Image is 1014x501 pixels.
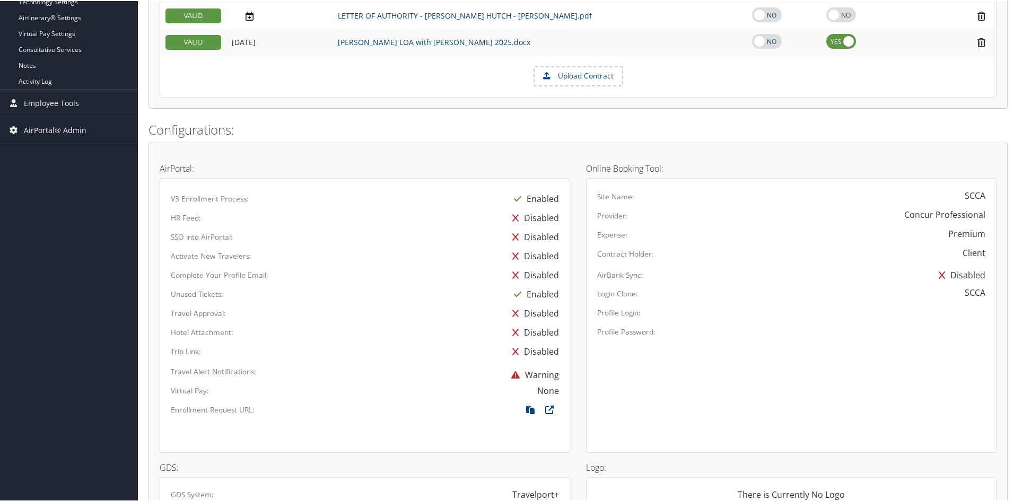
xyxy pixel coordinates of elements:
div: Premium [948,226,985,239]
h4: Logo: [586,462,996,471]
div: Disabled [507,341,559,360]
label: GDS System: [171,488,214,499]
div: Disabled [507,322,559,341]
span: Warning [506,368,559,380]
a: [PERSON_NAME] LOA with [PERSON_NAME] 2025.docx [338,36,530,46]
label: Travel Alert Notifications: [171,365,256,376]
div: Disabled [507,265,559,284]
i: Remove Contract [972,36,991,47]
div: Disabled [507,245,559,265]
label: Provider: [597,209,628,220]
div: VALID [165,7,221,22]
label: AirBank Sync: [597,269,643,279]
div: Disabled [933,265,985,284]
i: Remove Contract [972,10,991,21]
div: Travelport+ [512,487,559,500]
span: [DATE] [232,36,256,46]
h2: Configurations: [148,120,1008,138]
label: Upload Contract [535,66,622,84]
label: SSO into AirPortal: [171,231,233,241]
label: Profile Password: [597,326,655,336]
div: Enabled [509,284,559,303]
label: Complete Your Profile Email: [171,269,268,279]
div: None [537,383,559,396]
label: Hotel Attachment: [171,326,233,337]
label: Profile Login: [597,306,641,317]
label: HR Feed: [171,212,201,222]
label: Expense: [597,228,627,239]
div: Enabled [509,188,559,207]
label: Trip Link: [171,345,201,356]
label: Unused Tickets: [171,288,223,298]
h4: AirPortal: [160,163,570,172]
h4: GDS: [160,462,570,471]
h4: Online Booking Tool: [586,163,996,172]
div: VALID [165,34,221,49]
div: Disabled [507,207,559,226]
div: Concur Professional [904,207,985,220]
div: Disabled [507,303,559,322]
div: SCCA [965,188,985,201]
label: Contract Holder: [597,248,654,258]
label: Activate New Travelers: [171,250,251,260]
a: LETTER OF AUTHORITY - [PERSON_NAME] HUTCH - [PERSON_NAME].pdf [338,10,592,20]
label: Virtual Pay: [171,384,209,395]
div: Disabled [507,226,559,245]
div: Add/Edit Date [232,37,327,46]
label: Login Clone: [597,287,638,298]
span: AirPortal® Admin [24,116,86,143]
label: Travel Approval: [171,307,226,318]
div: Client [963,245,985,258]
div: Add/Edit Date [232,10,327,21]
label: V3 Enrollment Process: [171,192,249,203]
span: Employee Tools [24,89,79,116]
label: Site Name: [597,190,634,201]
label: Enrollment Request URL: [171,403,255,414]
div: SCCA [965,285,985,298]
